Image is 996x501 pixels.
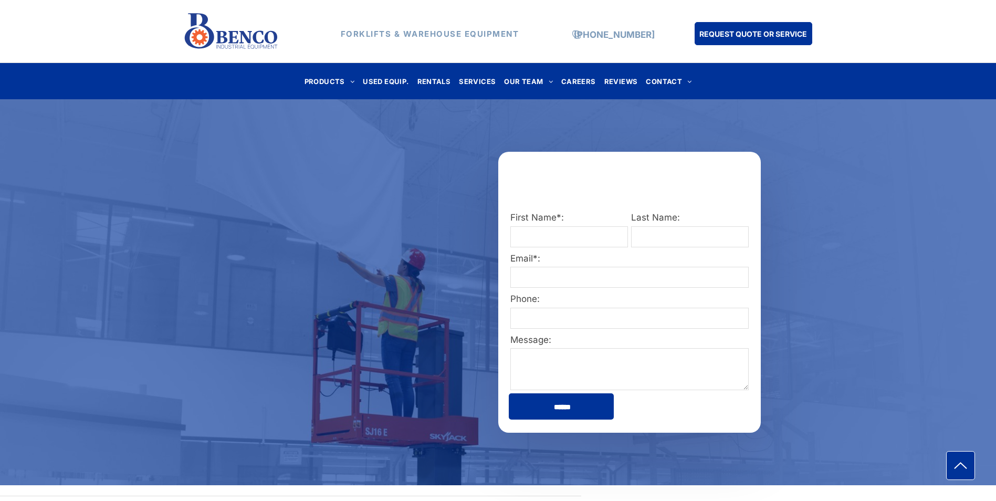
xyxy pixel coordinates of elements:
[359,74,413,88] a: USED EQUIP.
[510,252,749,266] label: Email*:
[510,333,749,347] label: Message:
[500,74,557,88] a: OUR TEAM
[510,211,628,225] label: First Name*:
[631,211,749,225] label: Last Name:
[699,24,807,44] span: REQUEST QUOTE OR SERVICE
[600,74,642,88] a: REVIEWS
[413,74,455,88] a: RENTALS
[695,22,812,45] a: REQUEST QUOTE OR SERVICE
[300,74,359,88] a: PRODUCTS
[510,293,749,306] label: Phone:
[455,74,500,88] a: SERVICES
[642,74,696,88] a: CONTACT
[557,74,600,88] a: CAREERS
[341,29,519,39] strong: FORKLIFTS & WAREHOUSE EQUIPMENT
[574,29,655,40] a: [PHONE_NUMBER]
